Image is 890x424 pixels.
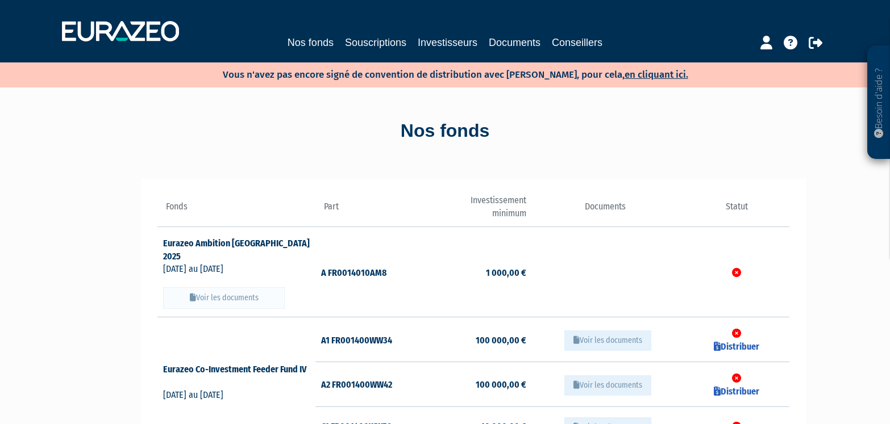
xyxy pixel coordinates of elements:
td: A2 FR001400WW42 [315,362,421,406]
a: Investisseurs [418,35,477,51]
td: 100 000,00 € [421,317,526,362]
p: Vous n'avez pas encore signé de convention de distribution avec [PERSON_NAME], pour cela, [190,65,688,82]
a: Souscriptions [345,35,406,51]
a: en cliquant ici. [625,69,688,81]
img: 1732889491-logotype_eurazeo_blanc_rvb.png [62,21,179,41]
td: A1 FR001400WW34 [315,317,421,362]
td: A FR0014010AM8 [315,226,421,317]
a: Documents [489,35,540,51]
button: Voir les documents [163,287,285,309]
th: Part [315,194,421,226]
button: Voir les documents [564,330,651,351]
a: Nos fonds [288,35,334,51]
p: Besoin d'aide ? [872,52,885,154]
a: Distribuer [714,341,759,352]
div: Nos fonds [121,118,769,144]
a: Eurazeo Ambition [GEOGRAPHIC_DATA] 2025 [163,238,310,262]
th: Statut [684,194,789,226]
a: Conseillers [552,35,602,51]
th: Documents [526,194,684,226]
th: Fonds [157,194,315,226]
a: Distribuer [714,386,759,397]
button: Voir les documents [564,375,651,396]
th: Investissement minimum [421,194,526,226]
span: [DATE] au [DATE] [163,389,223,400]
td: 100 000,00 € [421,362,526,406]
td: 1 000,00 € [421,226,526,317]
a: Eurazeo Co-Investment Feeder Fund IV [163,364,306,388]
span: [DATE] au [DATE] [163,263,223,274]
